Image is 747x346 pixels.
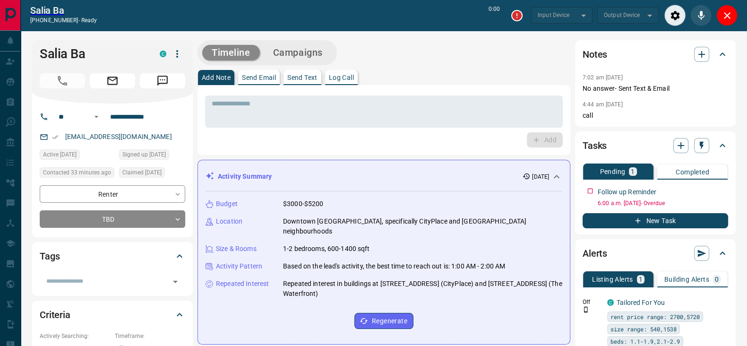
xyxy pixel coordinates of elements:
div: Sun Oct 12 2025 [40,149,114,163]
p: 0:00 [489,5,500,26]
div: Criteria [40,303,185,326]
p: Repeated Interest [216,279,269,289]
p: Pending [600,168,625,175]
p: 1 [639,276,643,283]
p: Send Text [287,74,318,81]
p: [DATE] [532,173,549,181]
h2: Criteria [40,307,70,322]
p: 6:00 a.m. [DATE] - Overdue [598,199,728,208]
span: beds: 1.1-1.9,2.1-2.9 [610,337,680,346]
p: Timeframe: [115,332,185,340]
p: Building Alerts [664,276,709,283]
p: Send Email [242,74,276,81]
span: Call [40,73,85,88]
span: rent price range: 2700,5720 [610,312,700,321]
div: Renter [40,185,185,203]
div: Mute [690,5,712,26]
p: 0 [715,276,719,283]
div: Tags [40,245,185,268]
p: $3000-$5200 [283,199,323,209]
p: Size & Rooms [216,244,257,254]
span: Signed up [DATE] [122,150,166,159]
p: Listing Alerts [592,276,633,283]
div: TBD [40,210,185,228]
span: size range: 540,1538 [610,324,677,334]
div: Notes [583,43,728,66]
p: call [583,111,728,121]
h2: Tasks [583,138,607,153]
p: Add Note [202,74,231,81]
div: Alerts [583,242,728,265]
span: Message [140,73,185,88]
a: Salia Ba [30,5,97,16]
span: ready [81,17,97,24]
div: Close [716,5,738,26]
svg: Push Notification Only [583,306,589,313]
div: condos.ca [607,299,614,306]
p: [PHONE_NUMBER] - [30,16,97,25]
span: Email [90,73,135,88]
button: Open [91,111,102,122]
p: Repeated interest in buildings at [STREET_ADDRESS] (CityPlace) and [STREET_ADDRESS] (The Waterfront) [283,279,562,299]
p: Actively Searching: [40,332,110,340]
h1: Salia Ba [40,46,146,61]
p: Based on the lead's activity, the best time to reach out is: 1:00 AM - 2:00 AM [283,261,505,271]
a: Tailored For You [617,299,665,306]
p: Activity Summary [218,172,272,182]
button: Timeline [202,45,260,61]
p: Downtown [GEOGRAPHIC_DATA], specifically CityPlace and [GEOGRAPHIC_DATA] neighbourhoods [283,216,562,236]
div: Sun Oct 12 2025 [119,149,185,163]
a: [EMAIL_ADDRESS][DOMAIN_NAME] [65,133,172,140]
h2: Notes [583,47,607,62]
h2: Tags [40,249,60,264]
p: Log Call [329,74,354,81]
p: Off [583,298,601,306]
p: 1 [631,168,635,175]
p: Completed [676,169,709,175]
span: Active [DATE] [43,150,77,159]
p: 4:44 am [DATE] [583,101,623,108]
div: Mon Oct 13 2025 [40,167,114,181]
button: New Task [583,213,728,228]
p: No answer- Sent Text & Email [583,84,728,94]
p: 7:02 am [DATE] [583,74,623,81]
div: Tasks [583,134,728,157]
svg: Email Verified [52,134,59,140]
p: 1-2 bedrooms, 600-1400 sqft [283,244,370,254]
span: Claimed [DATE] [122,168,162,177]
button: Campaigns [264,45,332,61]
p: Location [216,216,242,226]
div: Activity Summary[DATE] [206,168,562,185]
p: Budget [216,199,238,209]
button: Regenerate [354,313,413,329]
h2: Alerts [583,246,607,261]
p: Activity Pattern [216,261,262,271]
div: condos.ca [160,51,166,57]
span: Contacted 33 minutes ago [43,168,111,177]
button: Open [169,275,182,288]
div: Sun Oct 12 2025 [119,167,185,181]
div: Audio Settings [664,5,686,26]
p: Follow up Reminder [598,187,656,197]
